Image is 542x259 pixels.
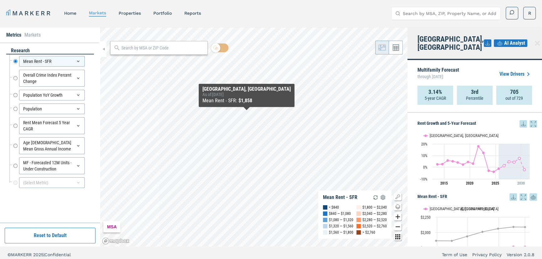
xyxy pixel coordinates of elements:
path: Sunday, 29 Aug, 20:00, 17.95. Raleigh, NC. [477,145,480,147]
div: Mean Rent - SFR [19,56,85,67]
button: Zoom in map button [394,213,401,221]
button: AI Analyst [494,39,527,47]
text: $2,000 [421,231,431,235]
span: AI Analyst [504,39,525,47]
div: > $2,760 [362,229,375,236]
tspan: 2020 [466,181,473,185]
text: [GEOGRAPHIC_DATA], [GEOGRAPHIC_DATA] [430,206,499,211]
li: Metrics [6,31,21,39]
strong: 3rd [471,89,478,95]
div: Age [DEMOGRAPHIC_DATA] Mean Gross Annual Income [19,137,85,154]
button: Show/Hide Legend Map Button [394,193,401,201]
text: [GEOGRAPHIC_DATA] [461,206,494,211]
path: Tuesday, 14 Dec, 19:00, 1,935.88. USA. [466,235,468,237]
text: [GEOGRAPHIC_DATA], [GEOGRAPHIC_DATA] [430,133,499,138]
div: (Select Metric) [19,177,85,188]
path: Saturday, 29 Aug, 20:00, 3.16. Raleigh, NC. [472,162,474,165]
path: Thursday, 14 Dec, 19:00, 2,061.21. USA. [497,227,499,230]
div: As of : [DATE] [202,92,291,97]
span: © [8,252,11,257]
div: Mean Rent - SFR : [202,97,291,104]
path: Saturday, 14 Dec, 19:00, 1,863.38. USA. [435,240,437,242]
div: $2,040 — $2,280 [362,211,387,217]
path: Thursday, 29 Aug, 20:00, -3.86. Raleigh, NC. [493,170,495,173]
path: Tuesday, 29 Aug, 20:00, 4.11. Raleigh, NC. [457,161,459,164]
path: Monday, 14 Dec, 19:00, 1,862.98. USA. [451,240,453,242]
a: MARKERR [6,9,52,18]
div: $1,320 — $1,560 [329,223,353,229]
path: Saturday, 29 Aug, 20:00, 1.31. Raleigh, NC. [503,165,505,167]
p: 5-year CAGR [425,95,446,101]
path: Sunday, 29 Aug, 20:00, 4.78. Raleigh, NC. [508,160,510,163]
a: reports [184,11,201,16]
div: Mean Rent - SFR [323,194,357,201]
button: Zoom out map button [394,223,401,231]
text: $2,250 [421,215,431,220]
div: research [6,47,94,54]
path: Tuesday, 29 Aug, 20:00, 4.35. Raleigh, NC. [513,161,515,163]
div: Map Tooltip Content [202,86,291,104]
div: < $840 [329,204,339,211]
span: R [528,10,531,16]
path: Saturday, 29 Aug, 20:00, 5.79. Raleigh, NC. [447,159,449,162]
div: Population YoY Growth [19,90,85,100]
div: $840 — $1,080 [329,211,351,217]
a: markets [89,10,106,15]
span: Confidential [44,252,71,257]
path: Monday, 29 Aug, 20:00, 5.12. Raleigh, NC. [452,160,454,162]
path: Tuesday, 29 Aug, 20:00, -2.95. Raleigh, NC. [488,169,490,172]
path: Friday, 29 Aug, 20:00, -1.18. Raleigh, NC. [498,167,500,170]
tspan: 2030 [517,181,525,185]
path: Sunday, 14 Sep, 20:00, 2,087.47. USA. [524,226,526,228]
a: home [64,11,76,16]
strong: 705 [510,89,519,95]
path: Thursday, 29 Aug, 20:00, 2.51. Raleigh, NC. [436,163,439,165]
button: R [523,7,536,19]
tspan: 2025 [492,181,499,185]
span: 2025 | [33,252,44,257]
button: Show Raleigh, NC [423,133,448,138]
span: through [DATE] [417,73,459,81]
path: Wednesday, 29 Aug, 20:00, 7.64. Raleigh, NC. [518,157,521,160]
img: Settings [379,194,387,201]
text: -10% [420,177,427,181]
text: 0% [423,165,427,170]
text: 10% [421,154,427,158]
div: $2,280 — $2,520 [362,217,387,223]
div: MF - Forecasted 12M Units - Under Construction [19,157,85,174]
div: $2,520 — $2,760 [362,223,387,229]
b: $1,858 [238,98,252,104]
p: Multifamily Forecast [417,68,459,81]
button: Other options map button [394,233,401,241]
path: Wednesday, 29 Aug, 20:00, 2.31. Raleigh, NC. [462,163,464,166]
p: Percentile [466,95,483,101]
a: Term of Use [442,251,467,258]
a: View Drivers [499,70,532,78]
text: 20% [421,142,427,146]
div: $1,080 — $1,320 [329,217,353,223]
path: Wednesday, 14 Dec, 19:00, 2,009.91. USA. [481,231,484,233]
div: Rent Mean Forecast 5 Year CAGR [19,117,85,134]
button: Reset to Default [5,228,95,243]
div: [GEOGRAPHIC_DATA], [GEOGRAPHIC_DATA] [202,86,291,92]
div: MSA [103,221,120,232]
canvas: Map [100,28,407,246]
a: properties [119,11,141,16]
p: out of 729 [505,95,523,101]
a: Portfolio [153,11,172,16]
div: $1,800 — $2,040 [362,204,387,211]
button: Change style map button [394,203,401,211]
h4: [GEOGRAPHIC_DATA], [GEOGRAPHIC_DATA] [417,35,484,51]
img: Reload Legend [372,194,379,201]
svg: Interactive chart [417,128,533,190]
input: Search by MSA, ZIP, Property Name, or Address [403,7,497,20]
path: Sunday, 14 Sep, 20:00, 1,763.5. Raleigh, NC. [524,246,526,248]
li: Markets [24,31,41,39]
a: Version 2.0.8 [507,251,534,258]
div: $1,560 — $1,800 [329,229,353,236]
span: MARKERR [11,252,33,257]
path: Monday, 29 Aug, 20:00, 12.38. Raleigh, NC. [482,151,485,154]
div: Overall Crime Index Percent Change [19,70,85,87]
a: Mapbox logo [102,237,130,245]
path: Thursday, 29 Aug, 20:00, -2.09. Raleigh, NC. [523,168,526,171]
